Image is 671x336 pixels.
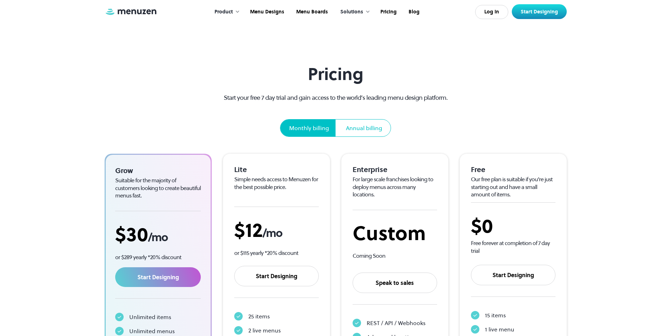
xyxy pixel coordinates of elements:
[485,325,514,334] div: 1 live menu
[115,177,201,200] div: Suitable for the majority of customers looking to create beautiful menus fast.
[248,312,270,320] div: 25 items
[512,4,567,19] a: Start Designing
[234,218,319,242] div: $
[471,239,555,255] div: Free forever at completion of 7 day trial
[215,8,233,16] div: Product
[333,1,374,23] div: Solutions
[129,313,171,321] div: Unlimited items
[353,221,437,245] div: Custom
[126,221,148,248] span: 30
[243,1,290,23] a: Menu Designs
[485,311,506,319] div: 15 items
[234,266,319,286] a: Start Designing
[353,252,437,260] div: Coming Soon
[471,265,555,285] a: Start Designing
[207,1,243,23] div: Product
[471,176,555,198] div: Our free plan is suitable if you’re just starting out and have a small amount of items.
[115,267,201,287] a: Start Designing
[471,165,555,174] div: Free
[367,319,425,327] div: REST / API / Webhooks
[340,8,363,16] div: Solutions
[234,176,319,191] div: Simple needs access to Menuzen for the best possible price.
[346,124,382,132] div: Annual billing
[290,1,333,23] a: Menu Boards
[115,253,201,261] p: or $289 yearly *20% discount
[115,222,201,246] div: $
[353,176,437,198] div: For large scale franchises looking to deploy menus across many locations.
[374,1,402,23] a: Pricing
[353,273,437,293] a: Speak to sales
[245,216,262,244] span: 12
[402,1,425,23] a: Blog
[211,93,460,102] p: Start your free 7 day trial and gain access to the world’s leading menu design platform.
[148,230,168,245] span: /mo
[115,166,201,175] div: Grow
[129,327,175,335] div: Unlimited menus
[234,249,319,257] p: or $115 yearly *20% discount
[289,124,329,132] div: Monthly billing
[262,225,282,241] span: /mo
[471,214,555,238] div: $0
[248,326,281,335] div: 2 live menus
[475,5,508,19] a: Log In
[211,64,460,84] h1: Pricing
[353,165,437,174] div: Enterprise
[234,165,319,174] div: Lite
